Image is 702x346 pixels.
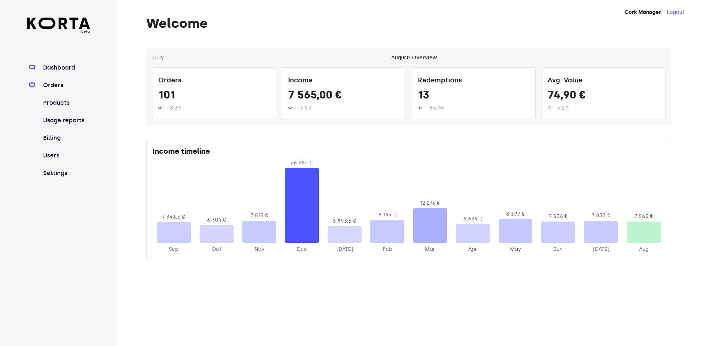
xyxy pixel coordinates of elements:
[328,246,362,253] div: 2025-Jan
[158,74,270,88] div: Orders
[200,216,234,224] div: 6 304 €
[627,213,661,220] div: 7 565 €
[499,246,533,253] div: 2025-May
[200,246,234,253] div: 2024-Oct
[557,105,569,111] span: 5.2%
[627,246,661,253] div: 2025-Aug
[548,88,659,104] div: 74,90 €
[456,246,490,253] div: 2025-Apr
[413,200,447,207] div: 12 276 €
[584,246,618,253] div: 2025-Jul
[667,9,684,16] button: Logout
[158,88,270,104] div: 101
[27,18,90,29] img: Korta
[456,215,490,223] div: 6 639 €
[584,212,618,219] div: 7 833 €
[42,169,90,178] a: Settings
[427,105,444,111] span: -63.9%
[285,246,319,253] div: 2024-Dec
[42,98,90,107] a: Products
[285,159,319,167] div: 26 584 €
[288,105,292,109] img: up
[168,105,181,111] span: -8.2%
[541,213,575,220] div: 7 536 €
[42,81,90,90] a: Orders
[418,88,529,104] div: 13
[146,16,671,31] h1: Welcome
[42,116,90,125] a: Usage reports
[499,211,533,218] div: 8 397 €
[27,18,90,34] a: beta
[152,146,665,159] div: Income timeline
[157,246,191,253] div: 2024-Sep
[158,105,162,109] img: up
[27,29,90,34] span: beta
[328,217,362,225] div: 5 893,5 €
[391,54,437,62] div: August - Overview
[298,105,312,111] span: -3.4%
[624,9,661,15] strong: Cork Manager
[413,246,447,253] div: 2025-Mar
[242,212,276,219] div: 7 815 €
[370,211,404,219] div: 8 144 €
[418,105,422,109] img: up
[42,63,90,72] a: Dashboard
[288,74,400,88] div: Income
[242,246,276,253] div: 2024-Nov
[541,246,575,253] div: 2025-Jun
[42,134,90,142] a: Billing
[370,246,404,253] div: 2025-Feb
[288,88,400,104] div: 7 565,00 €
[157,213,191,221] div: 7 346,5 €
[548,74,659,88] div: Avg. Value
[418,74,529,88] div: Redemptions
[152,54,164,62] button: ‹July
[42,151,90,160] a: Users
[548,105,551,109] img: up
